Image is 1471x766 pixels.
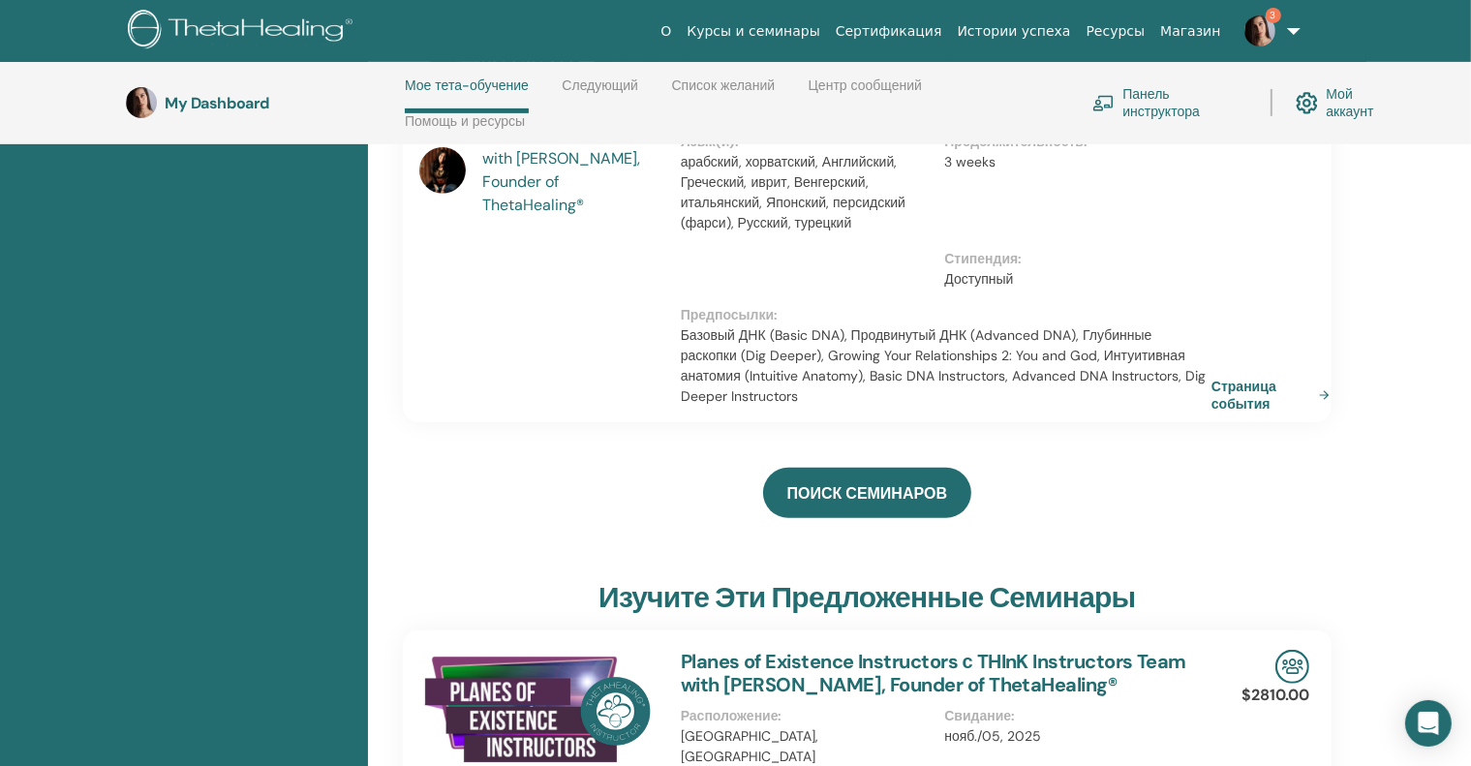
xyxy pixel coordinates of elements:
[419,147,466,194] img: default.jpg
[763,468,971,518] a: ПОИСК СЕМИНАРОВ
[944,269,1197,290] p: Доступный
[950,14,1079,49] a: Истории успеха
[1092,81,1247,124] a: Панель инструктора
[1275,650,1309,684] img: In-Person Seminar
[128,10,359,53] img: logo.png
[944,726,1197,747] p: нояб./05, 2025
[1244,15,1275,46] img: default.jpg
[944,152,1197,172] p: 3 weeks
[1266,8,1281,23] span: 3
[828,14,950,49] a: Сертификация
[482,124,661,217] a: THInK Instructors Team with [PERSON_NAME], Founder of ThetaHealing®
[598,580,1135,615] h3: Изучите эти предложенные семинары
[944,249,1197,269] p: Стипендия :
[679,14,828,49] a: Курсы и семинары
[681,152,934,233] p: арабский, хорватский, Английский, Греческий, иврит, Венгерский, итальянский, Японский, персидский...
[126,87,157,118] img: default.jpg
[1079,14,1153,49] a: Ресурсы
[165,94,358,112] h3: My Dashboard
[1092,95,1115,112] img: chalkboard-teacher.svg
[681,325,1209,407] p: Базовый ДНК (Basic DNA), Продвинутый ДНК (Advanced DNA), Глубинные раскопки (Dig Deeper), Growing...
[1241,684,1309,707] p: $2810.00
[809,77,922,108] a: Центр сообщений
[1211,378,1337,413] a: Страница события
[672,77,776,108] a: Список желаний
[944,706,1197,726] p: Свидание :
[681,649,1186,697] a: Planes of Existence Instructors с THInK Instructors Team with [PERSON_NAME], Founder of ThetaHeal...
[653,14,679,49] a: О
[1296,87,1318,119] img: cog.svg
[562,77,638,108] a: Следующий
[405,77,529,113] a: Мое тета-обучение
[787,483,947,504] span: ПОИСК СЕМИНАРОВ
[681,305,1209,325] p: Предпосылки :
[405,113,525,144] a: Помощь и ресурсы
[681,706,934,726] p: Расположение :
[1152,14,1228,49] a: Магазин
[1405,700,1452,747] div: Open Intercom Messenger
[1296,81,1402,124] a: Мой аккаунт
